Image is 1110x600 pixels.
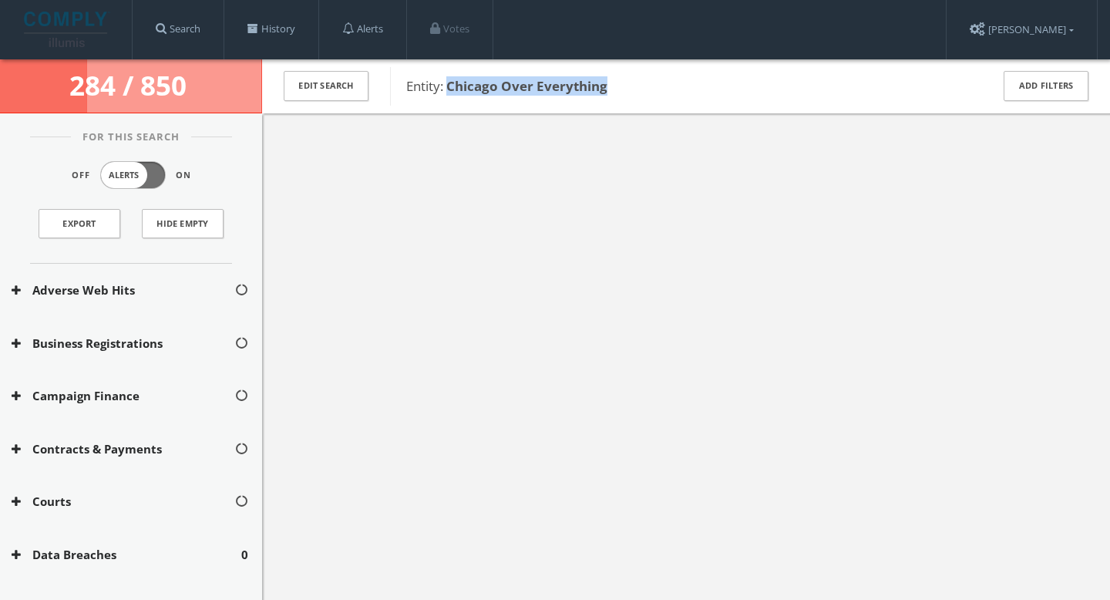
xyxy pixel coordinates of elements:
[12,387,234,405] button: Campaign Finance
[39,209,120,238] a: Export
[12,546,241,564] button: Data Breaches
[71,130,191,145] span: For This Search
[1004,71,1088,101] button: Add Filters
[12,281,234,299] button: Adverse Web Hits
[12,440,234,458] button: Contracts & Payments
[284,71,368,101] button: Edit Search
[69,67,193,103] span: 284 / 850
[142,209,224,238] button: Hide Empty
[12,335,234,352] button: Business Registrations
[406,77,607,95] span: Entity:
[12,493,234,511] button: Courts
[241,546,248,564] span: 0
[24,12,110,47] img: illumis
[72,169,90,182] span: Off
[446,77,607,95] b: Chicago Over Everything
[176,169,191,182] span: On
